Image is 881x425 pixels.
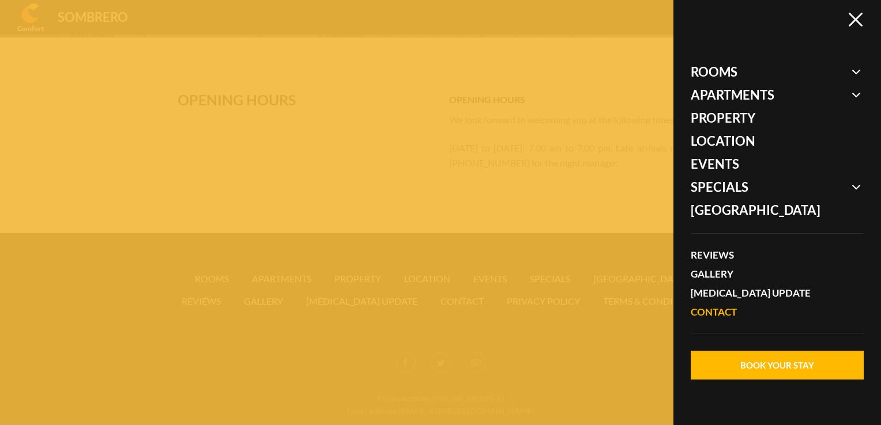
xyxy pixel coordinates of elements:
span: Specials [691,176,852,199]
button: Book Your Stay [691,351,864,380]
a: Location [691,130,852,153]
a: Gallery [691,264,852,283]
span: Rooms [691,60,852,84]
a: Property [691,107,852,130]
a: [GEOGRAPHIC_DATA] [691,199,852,222]
span: Apartments [691,84,852,107]
a: Contact [691,302,852,321]
a: [MEDICAL_DATA] Update [691,283,852,302]
a: Events [691,153,852,176]
a: Reviews [691,245,852,264]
